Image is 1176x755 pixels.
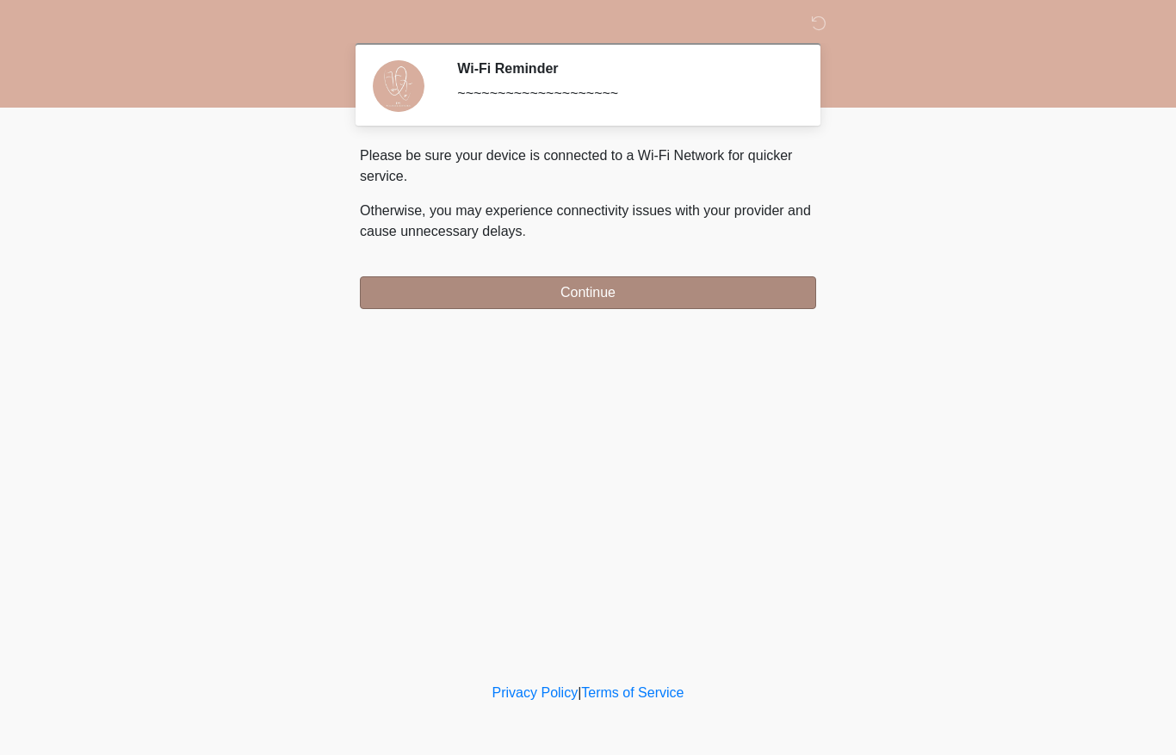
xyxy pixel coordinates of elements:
img: DM Studio Logo [343,13,365,34]
a: | [578,685,581,700]
h2: Wi-Fi Reminder [457,60,790,77]
p: Please be sure your device is connected to a Wi-Fi Network for quicker service. [360,145,816,187]
button: Continue [360,276,816,309]
a: Terms of Service [581,685,684,700]
p: Otherwise, you may experience connectivity issues with your provider and cause unnecessary delays [360,201,816,242]
div: ~~~~~~~~~~~~~~~~~~~~ [457,84,790,104]
a: Privacy Policy [492,685,579,700]
span: . [523,224,526,238]
img: Agent Avatar [373,60,424,112]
